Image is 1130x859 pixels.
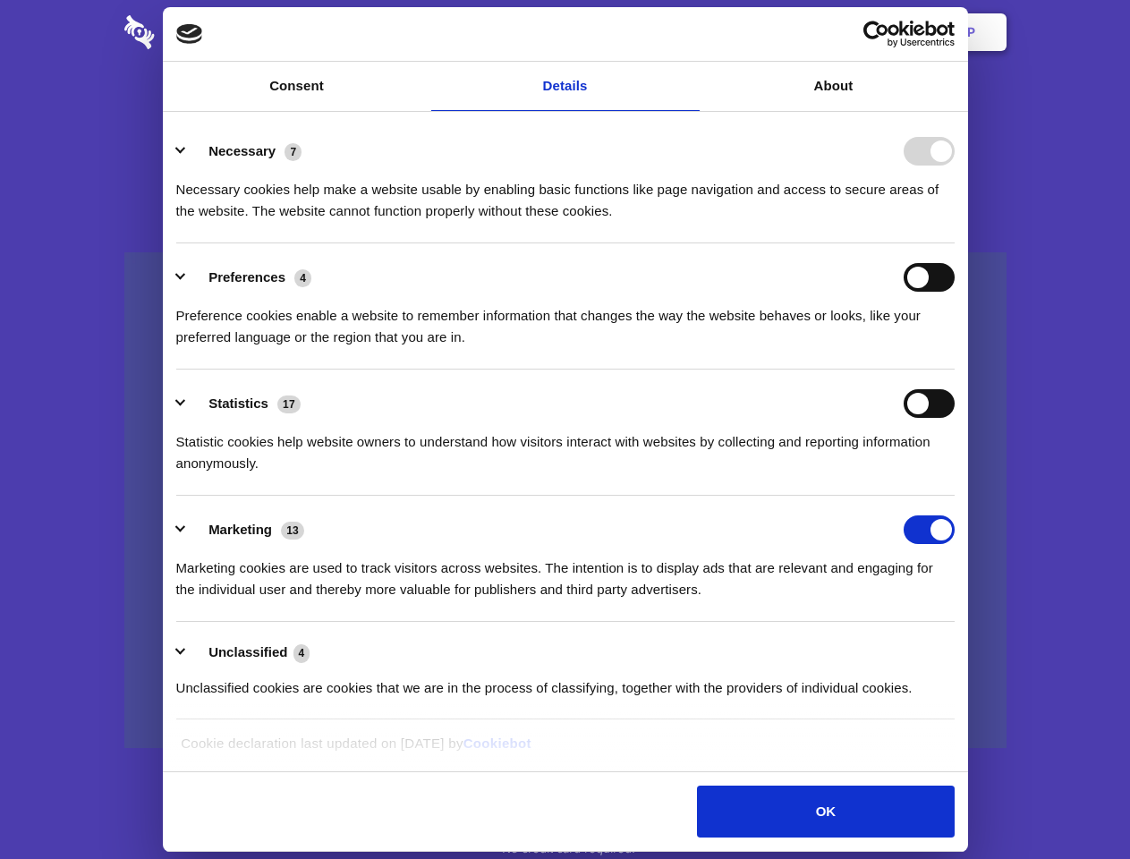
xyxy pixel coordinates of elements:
a: Wistia video thumbnail [124,252,1007,749]
a: Details [431,62,700,111]
button: OK [697,786,954,838]
button: Necessary (7) [176,137,313,166]
button: Statistics (17) [176,389,312,418]
img: logo-wordmark-white-trans-d4663122ce5f474addd5e946df7df03e33cb6a1c49d2221995e7729f52c070b2.svg [124,15,277,49]
h1: Eliminate Slack Data Loss. [124,81,1007,145]
button: Preferences (4) [176,263,323,292]
label: Statistics [208,395,268,411]
div: Unclassified cookies are cookies that we are in the process of classifying, together with the pro... [176,664,955,699]
label: Preferences [208,269,285,285]
label: Necessary [208,143,276,158]
div: Marketing cookies are used to track visitors across websites. The intention is to display ads tha... [176,544,955,600]
a: Consent [163,62,431,111]
a: About [700,62,968,111]
a: Contact [726,4,808,60]
img: logo [176,24,203,44]
h4: Auto-redaction of sensitive data, encrypted data sharing and self-destructing private chats. Shar... [124,163,1007,222]
a: Usercentrics Cookiebot - opens in a new window [798,21,955,47]
iframe: Drift Widget Chat Controller [1041,770,1109,838]
span: 4 [293,644,310,662]
a: Cookiebot [463,736,531,751]
div: Statistic cookies help website owners to understand how visitors interact with websites by collec... [176,418,955,474]
a: Pricing [525,4,603,60]
label: Marketing [208,522,272,537]
button: Marketing (13) [176,515,316,544]
div: Necessary cookies help make a website usable by enabling basic functions like page navigation and... [176,166,955,222]
button: Unclassified (4) [176,642,321,664]
span: 17 [277,395,301,413]
span: 13 [281,522,304,540]
div: Preference cookies enable a website to remember information that changes the way the website beha... [176,292,955,348]
span: 7 [285,143,302,161]
div: Cookie declaration last updated on [DATE] by [167,733,963,768]
span: 4 [294,269,311,287]
a: Login [811,4,889,60]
